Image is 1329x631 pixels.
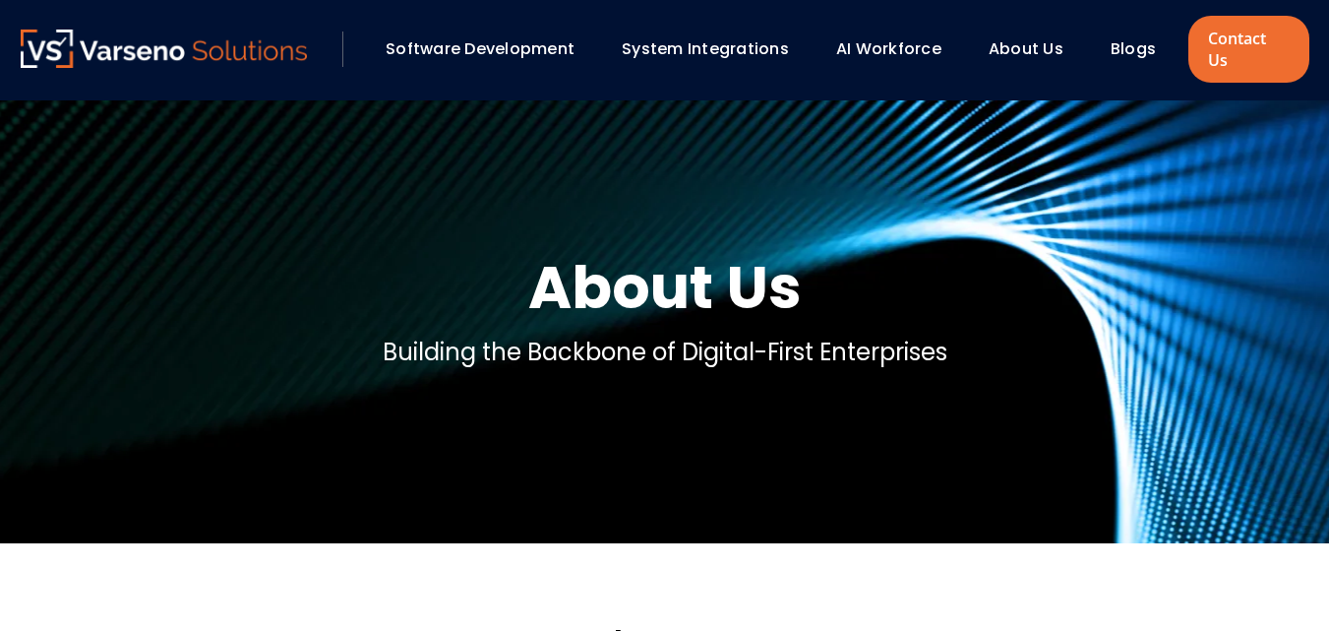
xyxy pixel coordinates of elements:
[826,32,969,66] div: AI Workforce
[1111,37,1156,60] a: Blogs
[376,32,602,66] div: Software Development
[21,30,308,69] a: Varseno Solutions – Product Engineering & IT Services
[1188,16,1308,83] a: Contact Us
[622,37,789,60] a: System Integrations
[386,37,574,60] a: Software Development
[528,248,802,327] h1: About Us
[989,37,1063,60] a: About Us
[979,32,1091,66] div: About Us
[1101,32,1183,66] div: Blogs
[21,30,308,68] img: Varseno Solutions – Product Engineering & IT Services
[383,335,947,370] p: Building the Backbone of Digital-First Enterprises
[612,32,816,66] div: System Integrations
[836,37,941,60] a: AI Workforce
